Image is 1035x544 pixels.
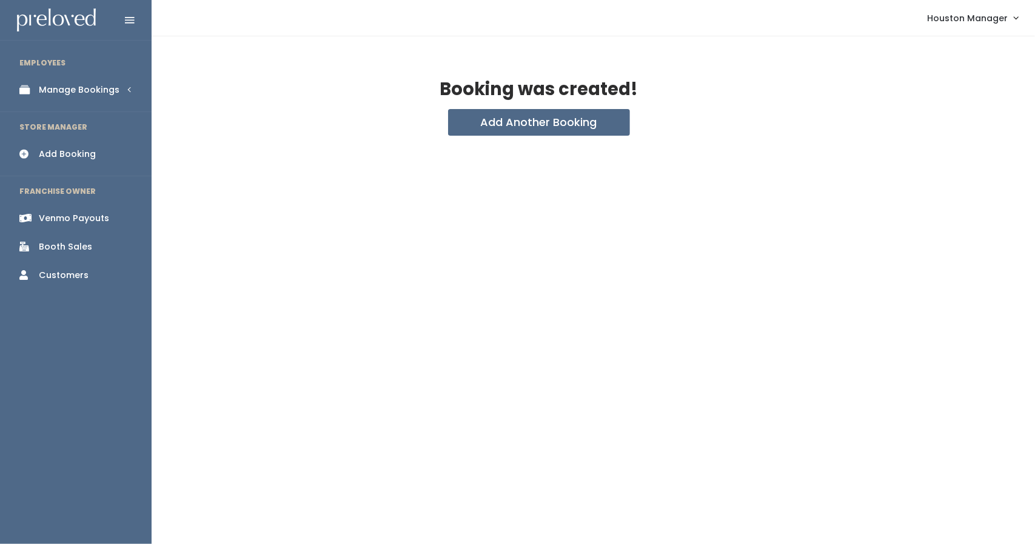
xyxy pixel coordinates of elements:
div: Manage Bookings [39,84,119,96]
img: preloved logo [17,8,96,32]
span: Houston Manager [927,12,1008,25]
a: Houston Manager [915,5,1030,31]
div: Venmo Payouts [39,212,109,225]
div: Booth Sales [39,240,92,253]
h2: Booking was created! [440,80,638,99]
div: Add Booking [39,148,96,161]
div: Customers [39,269,89,282]
button: Add Another Booking [448,109,630,136]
